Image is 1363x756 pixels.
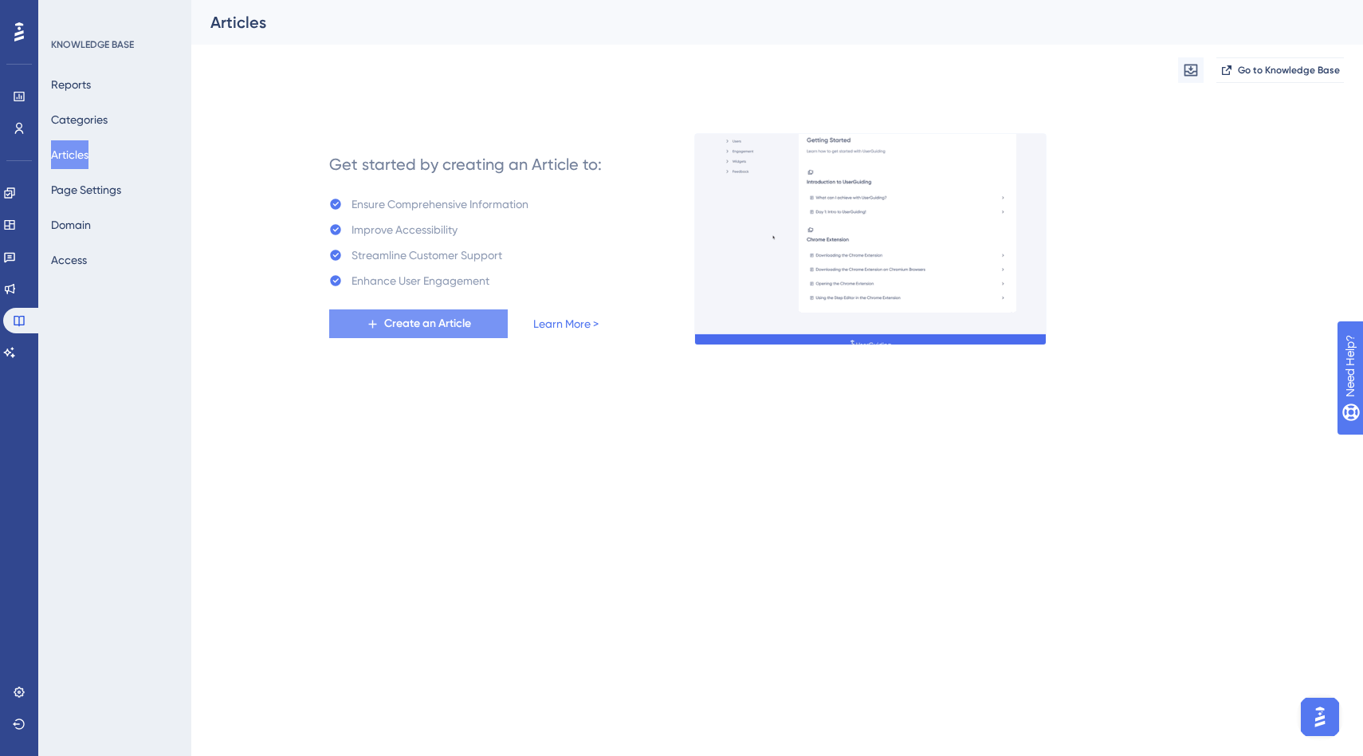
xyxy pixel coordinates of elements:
[51,38,134,51] div: KNOWLEDGE BASE
[51,105,108,134] button: Categories
[352,195,528,214] div: Ensure Comprehensive Information
[329,153,602,175] div: Get started by creating an Article to:
[1296,693,1344,741] iframe: UserGuiding AI Assistant Launcher
[1238,64,1340,77] span: Go to Knowledge Base
[352,271,489,290] div: Enhance User Engagement
[384,314,471,333] span: Create an Article
[329,309,508,338] button: Create an Article
[1216,57,1344,83] button: Go to Knowledge Base
[533,314,599,333] a: Learn More >
[51,70,91,99] button: Reports
[210,11,1304,33] div: Articles
[694,133,1047,345] img: a27db7f7ef9877a438c7956077c236be.gif
[352,246,502,265] div: Streamline Customer Support
[51,246,87,274] button: Access
[51,140,88,169] button: Articles
[37,4,100,23] span: Need Help?
[51,211,91,239] button: Domain
[352,220,458,239] div: Improve Accessibility
[51,175,121,204] button: Page Settings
